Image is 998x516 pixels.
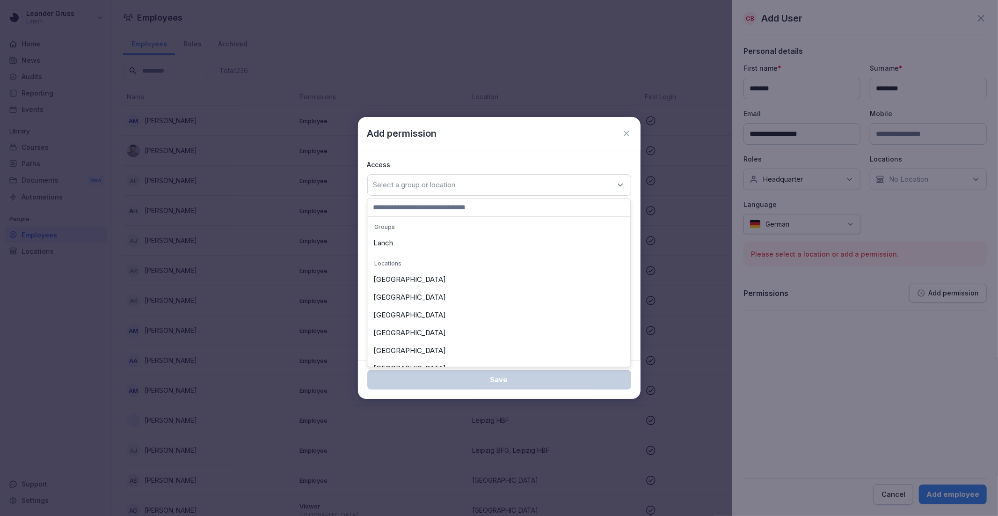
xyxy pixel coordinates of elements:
[370,342,628,360] div: [GEOGRAPHIC_DATA]
[375,375,624,385] div: Save
[370,306,628,324] div: [GEOGRAPHIC_DATA]
[370,219,628,234] p: Groups
[367,126,437,140] p: Add permission
[370,288,628,306] div: [GEOGRAPHIC_DATA]
[370,360,628,377] div: [GEOGRAPHIC_DATA]
[370,234,628,252] div: Lanch
[367,370,631,390] button: Save
[370,256,628,271] p: Locations
[370,271,628,288] div: [GEOGRAPHIC_DATA]
[370,324,628,342] div: [GEOGRAPHIC_DATA]
[373,180,456,190] p: Select a group or location
[367,160,631,170] p: Access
